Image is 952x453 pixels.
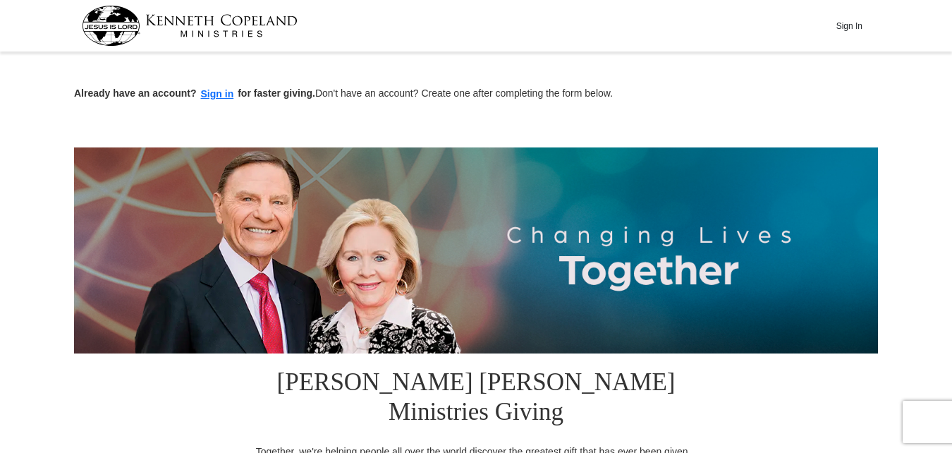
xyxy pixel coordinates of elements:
[197,86,238,102] button: Sign in
[828,15,870,37] button: Sign In
[82,6,298,46] img: kcm-header-logo.svg
[74,87,315,99] strong: Already have an account? for faster giving.
[74,86,878,102] p: Don't have an account? Create one after completing the form below.
[247,354,705,445] h1: [PERSON_NAME] [PERSON_NAME] Ministries Giving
